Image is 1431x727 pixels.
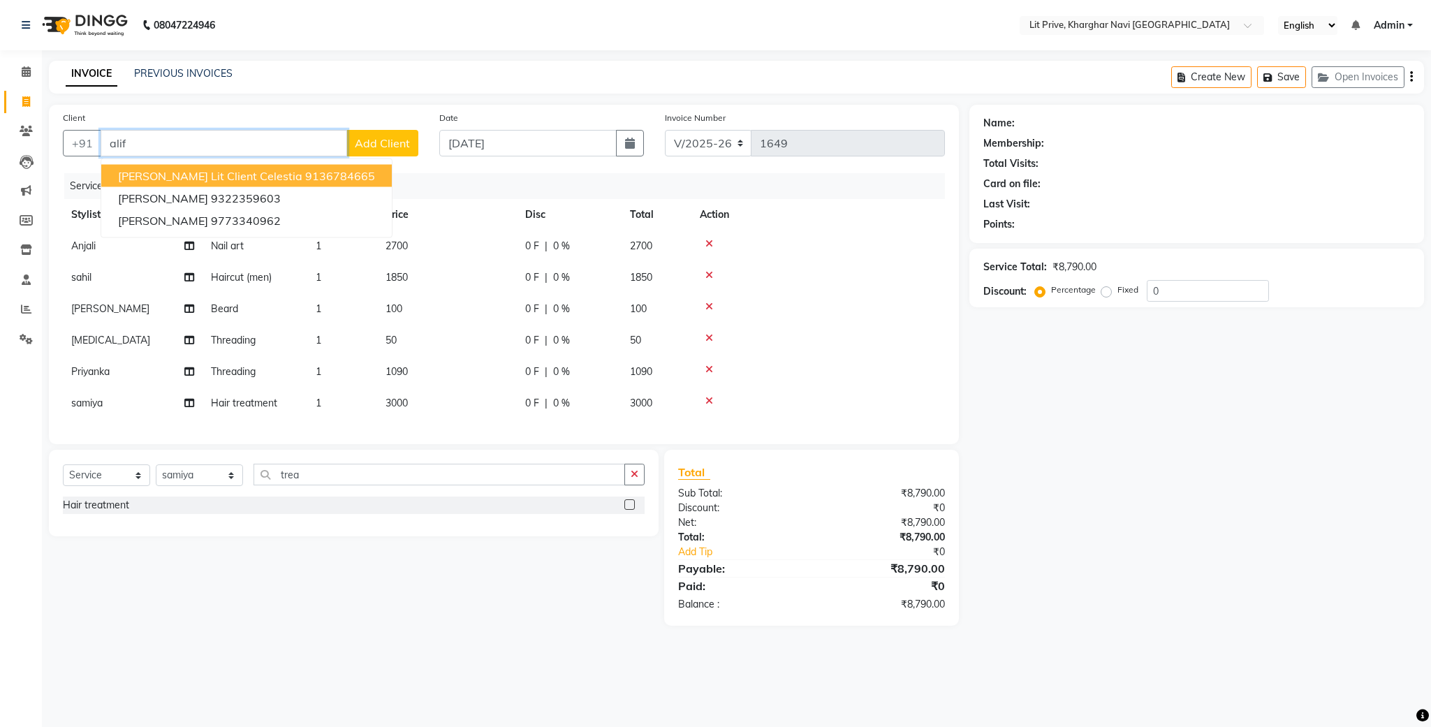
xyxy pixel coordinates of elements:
[316,365,321,378] span: 1
[525,333,539,348] span: 0 F
[545,239,548,254] span: |
[545,396,548,411] span: |
[553,396,570,411] span: 0 %
[525,396,539,411] span: 0 F
[1257,66,1306,88] button: Save
[1312,66,1404,88] button: Open Invoices
[983,156,1039,171] div: Total Visits:
[668,515,812,530] div: Net:
[668,560,812,577] div: Payable:
[983,197,1030,212] div: Last Visit:
[64,173,955,199] div: Services
[1117,284,1138,296] label: Fixed
[812,560,955,577] div: ₹8,790.00
[812,530,955,545] div: ₹8,790.00
[66,61,117,87] a: INVOICE
[316,240,321,252] span: 1
[118,214,208,228] span: [PERSON_NAME]
[630,240,652,252] span: 2700
[553,365,570,379] span: 0 %
[386,271,408,284] span: 1850
[630,397,652,409] span: 3000
[211,397,277,409] span: Hair treatment
[525,302,539,316] span: 0 F
[983,260,1047,274] div: Service Total:
[211,240,244,252] span: Nail art
[211,214,281,228] ngb-highlight: 9773340962
[377,199,517,230] th: Price
[678,465,710,480] span: Total
[665,112,726,124] label: Invoice Number
[36,6,131,45] img: logo
[983,217,1015,232] div: Points:
[71,302,149,315] span: [PERSON_NAME]
[517,199,622,230] th: Disc
[316,271,321,284] span: 1
[134,67,233,80] a: PREVIOUS INVOICES
[630,302,647,315] span: 100
[812,486,955,501] div: ₹8,790.00
[305,169,375,183] ngb-highlight: 9136784665
[812,515,955,530] div: ₹8,790.00
[211,365,256,378] span: Threading
[630,365,652,378] span: 1090
[553,270,570,285] span: 0 %
[1051,284,1096,296] label: Percentage
[983,177,1041,191] div: Card on file:
[316,334,321,346] span: 1
[1052,260,1096,274] div: ₹8,790.00
[386,365,408,378] span: 1090
[812,501,955,515] div: ₹0
[211,334,256,346] span: Threading
[355,136,410,150] span: Add Client
[668,486,812,501] div: Sub Total:
[386,302,402,315] span: 100
[118,191,208,205] span: [PERSON_NAME]
[553,333,570,348] span: 0 %
[63,112,85,124] label: Client
[118,169,302,183] span: [PERSON_NAME] Lit Client Celestia
[346,130,418,156] button: Add Client
[630,334,641,346] span: 50
[386,240,408,252] span: 2700
[525,365,539,379] span: 0 F
[691,199,945,230] th: Action
[211,271,272,284] span: Haircut (men)
[211,191,281,205] ngb-highlight: 9322359603
[71,365,110,378] span: Priyanka
[211,302,238,315] span: Beard
[1374,18,1404,33] span: Admin
[386,334,397,346] span: 50
[668,578,812,594] div: Paid:
[101,130,347,156] input: Search by Name/Mobile/Email/Code
[545,333,548,348] span: |
[1171,66,1252,88] button: Create New
[545,302,548,316] span: |
[553,239,570,254] span: 0 %
[630,271,652,284] span: 1850
[154,6,215,45] b: 08047224946
[983,136,1044,151] div: Membership:
[439,112,458,124] label: Date
[983,116,1015,131] div: Name:
[835,545,955,559] div: ₹0
[622,199,691,230] th: Total
[545,270,548,285] span: |
[71,271,91,284] span: sahil
[983,284,1027,299] div: Discount:
[668,501,812,515] div: Discount:
[71,397,103,409] span: samiya
[386,397,408,409] span: 3000
[63,130,102,156] button: +91
[525,239,539,254] span: 0 F
[812,578,955,594] div: ₹0
[254,464,625,485] input: Search or Scan
[553,302,570,316] span: 0 %
[545,365,548,379] span: |
[71,334,150,346] span: [MEDICAL_DATA]
[668,545,835,559] a: Add Tip
[668,597,812,612] div: Balance :
[316,397,321,409] span: 1
[316,302,321,315] span: 1
[63,498,129,513] div: Hair treatment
